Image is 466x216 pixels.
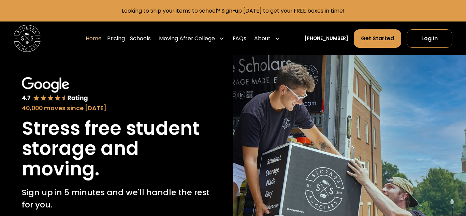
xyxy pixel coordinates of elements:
a: Home [86,29,102,48]
img: Google 4.7 star rating [22,77,88,102]
a: FAQs [233,29,246,48]
a: Get Started [354,29,401,47]
div: 40,000 moves since [DATE] [22,104,211,113]
h1: Stress free student storage and moving. [22,118,211,180]
div: Moving After College [156,29,227,48]
a: Pricing [107,29,125,48]
a: Schools [130,29,151,48]
div: About [251,29,283,48]
div: About [254,34,271,43]
p: Sign up in 5 minutes and we'll handle the rest for you. [22,186,211,211]
a: home [14,25,41,52]
div: Moving After College [159,34,215,43]
a: [PHONE_NUMBER] [304,35,348,42]
a: Log In [407,29,453,47]
img: Storage Scholars main logo [14,25,41,52]
a: Looking to ship your items to school? Sign-up [DATE] to get your FREE boxes in time! [122,7,345,15]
